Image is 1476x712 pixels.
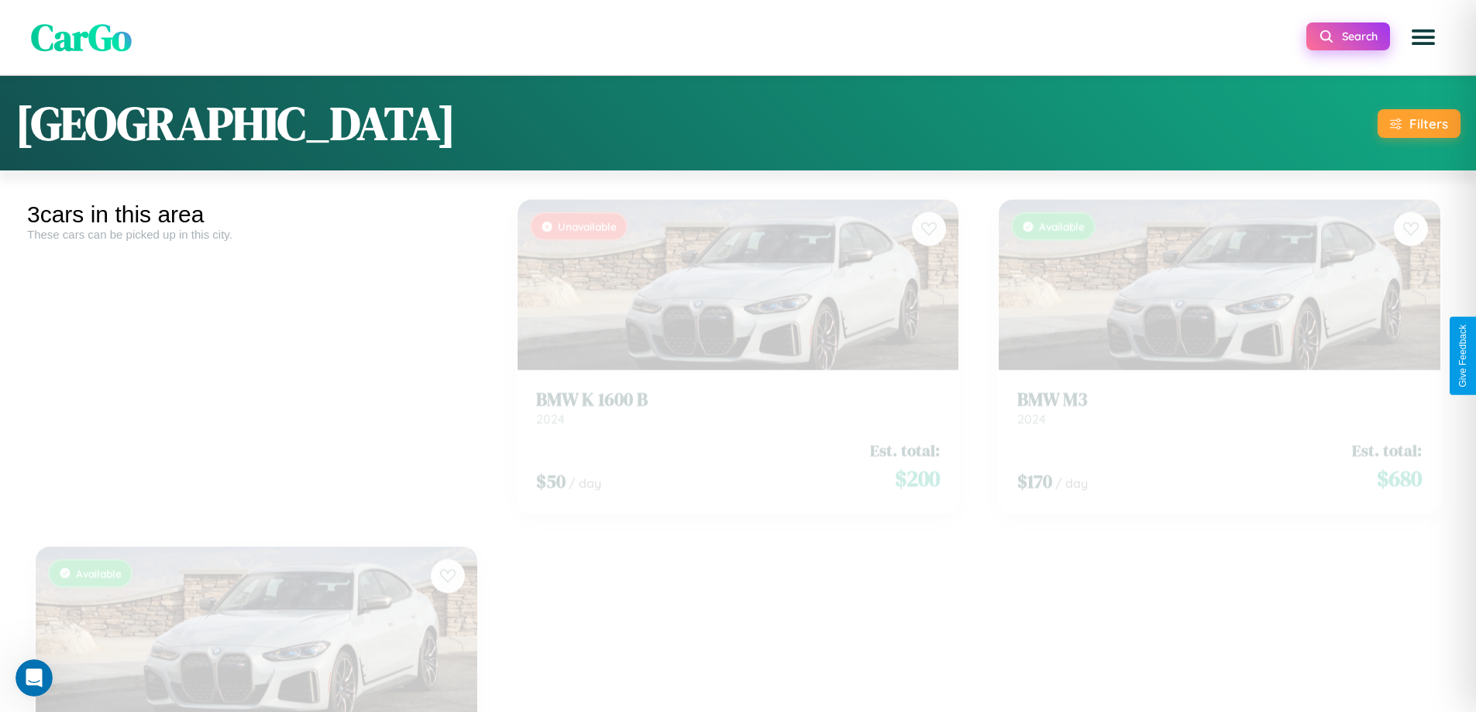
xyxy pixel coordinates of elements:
span: Search [1342,29,1378,43]
a: BMW M32024 [1017,377,1422,414]
span: $ 200 [895,451,940,482]
span: CarGo [31,12,132,63]
div: 3 cars in this area [27,201,486,228]
span: Est. total: [1352,427,1422,449]
span: Est. total: [870,427,940,449]
span: 2024 [1017,399,1046,414]
span: / day [1055,463,1088,479]
span: $ 170 [1017,456,1052,482]
div: These cars can be picked up in this city. [27,228,486,241]
button: Open menu [1402,15,1445,59]
span: / day [569,463,601,479]
span: Unavailable [558,208,617,221]
h3: BMW M3 [1017,377,1422,399]
div: Give Feedback [1457,325,1468,387]
a: BMW K 1600 B2024 [536,377,941,414]
span: 2024 [536,399,565,414]
span: $ 50 [536,456,566,482]
button: Search [1306,22,1390,50]
span: Available [1039,208,1085,221]
div: Filters [1409,115,1448,132]
h1: [GEOGRAPHIC_DATA] [15,91,456,155]
button: Filters [1378,109,1461,138]
iframe: Intercom live chat [15,659,53,697]
span: $ 680 [1377,451,1422,482]
span: Available [76,555,122,568]
h3: BMW K 1600 B [536,377,941,399]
